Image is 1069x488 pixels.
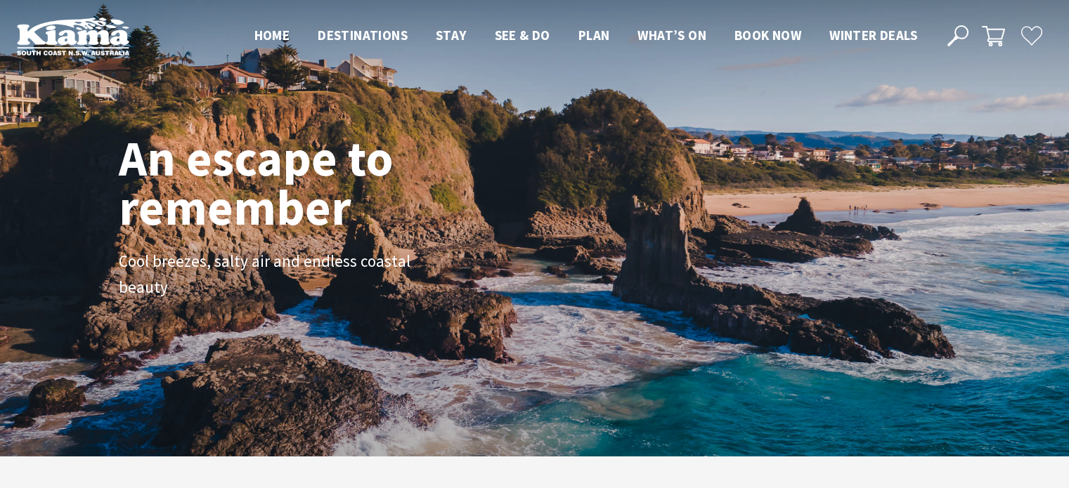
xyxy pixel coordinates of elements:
span: Stay [436,27,467,44]
span: Book now [734,27,801,44]
span: Destinations [318,27,408,44]
img: Kiama Logo [17,17,129,55]
span: What’s On [637,27,706,44]
nav: Main Menu [240,25,931,48]
span: Winter Deals [829,27,917,44]
span: Plan [578,27,610,44]
span: Home [254,27,290,44]
h1: An escape to remember [119,133,505,232]
p: Cool breezes, salty air and endless coastal beauty [119,249,435,301]
span: See & Do [495,27,550,44]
